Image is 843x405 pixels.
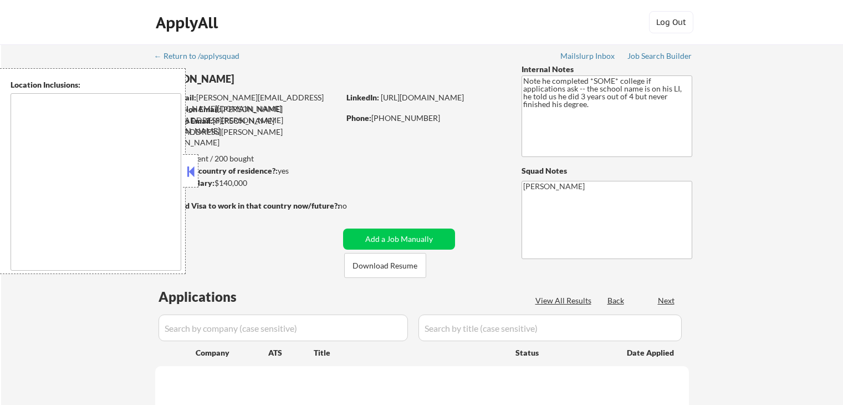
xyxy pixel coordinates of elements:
[627,52,692,60] div: Job Search Builder
[346,113,371,123] strong: Phone:
[159,315,408,341] input: Search by company (case sensitive)
[156,104,339,136] div: [PERSON_NAME][EMAIL_ADDRESS][PERSON_NAME][DOMAIN_NAME]
[156,13,221,32] div: ApplyAll
[381,93,464,102] a: [URL][DOMAIN_NAME]
[314,347,505,358] div: Title
[418,315,682,341] input: Search by title (case sensitive)
[268,347,314,358] div: ATS
[522,165,692,176] div: Squad Notes
[196,347,268,358] div: Company
[155,166,278,175] strong: Can work in country of residence?:
[649,11,693,33] button: Log Out
[560,52,616,60] div: Mailslurp Inbox
[343,229,455,250] button: Add a Job Manually
[515,342,611,362] div: Status
[658,295,676,306] div: Next
[155,72,383,86] div: [PERSON_NAME]
[338,200,370,211] div: no
[522,64,692,75] div: Internal Notes
[159,290,268,303] div: Applications
[607,295,625,306] div: Back
[154,52,250,63] a: ← Return to /applysquad
[346,93,379,102] strong: LinkedIn:
[627,347,676,358] div: Date Applied
[560,52,616,63] a: Mailslurp Inbox
[346,113,503,124] div: [PHONE_NUMBER]
[11,79,181,90] div: Location Inclusions:
[155,201,340,210] strong: Will need Visa to work in that country now/future?:
[155,153,339,164] div: 89 sent / 200 bought
[344,253,426,278] button: Download Resume
[154,52,250,60] div: ← Return to /applysquad
[155,178,339,189] div: $140,000
[156,92,339,114] div: [PERSON_NAME][EMAIL_ADDRESS][PERSON_NAME][DOMAIN_NAME]
[535,295,595,306] div: View All Results
[155,115,339,148] div: [PERSON_NAME][EMAIL_ADDRESS][PERSON_NAME][DOMAIN_NAME]
[155,165,336,176] div: yes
